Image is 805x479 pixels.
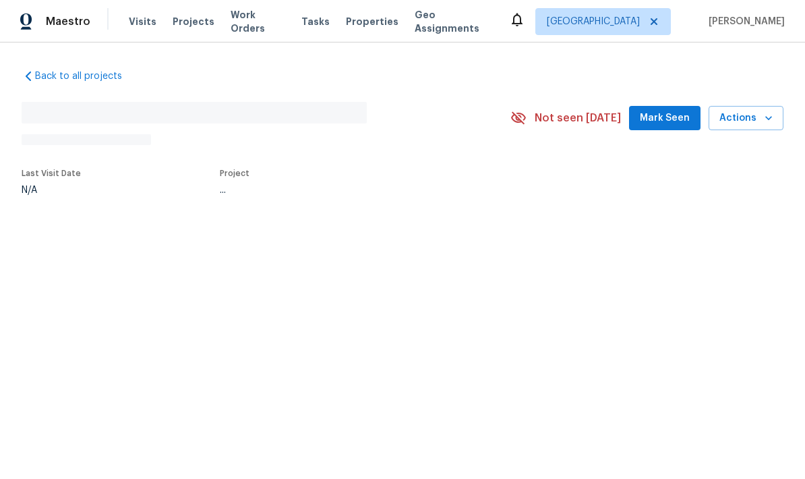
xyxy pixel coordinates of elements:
span: [GEOGRAPHIC_DATA] [547,15,640,28]
span: [PERSON_NAME] [703,15,785,28]
span: Actions [719,110,773,127]
span: Work Orders [231,8,285,35]
span: Last Visit Date [22,169,81,177]
span: Visits [129,15,156,28]
span: Not seen [DATE] [535,111,621,125]
div: ... [220,186,479,195]
span: Properties [346,15,398,28]
button: Mark Seen [629,106,700,131]
a: Back to all projects [22,69,151,83]
span: Project [220,169,249,177]
button: Actions [709,106,783,131]
span: Projects [173,15,214,28]
span: Mark Seen [640,110,690,127]
span: Geo Assignments [415,8,493,35]
span: Tasks [301,17,330,26]
span: Maestro [46,15,90,28]
div: N/A [22,186,81,195]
